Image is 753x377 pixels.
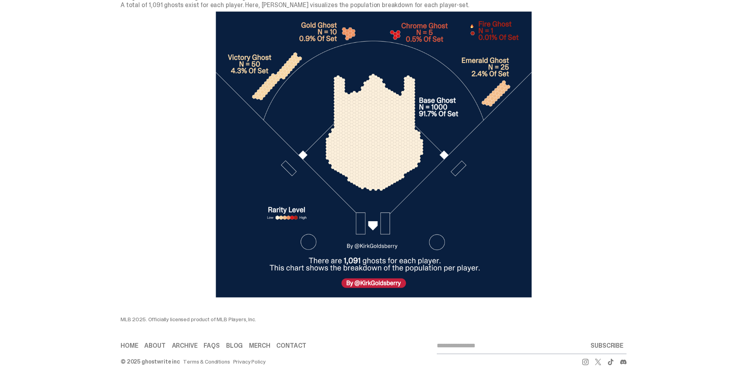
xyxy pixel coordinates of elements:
p: A total of 1,091 ghosts exist for each player. Here, [PERSON_NAME] visualizes the population brea... [121,2,627,8]
a: Home [121,343,138,349]
button: SUBSCRIBE [587,338,627,354]
a: FAQs [204,343,219,349]
div: MLB 2025. Officially licensed product of MLB Players, Inc. [121,316,437,322]
div: © 2025 ghostwrite inc [121,359,180,364]
img: mlb%20data%20visualization.png [215,11,532,297]
a: Archive [172,343,198,349]
a: Merch [249,343,270,349]
a: Privacy Policy [233,359,266,364]
a: Terms & Conditions [183,359,230,364]
a: Blog [226,343,243,349]
a: About [144,343,165,349]
a: Contact [276,343,306,349]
